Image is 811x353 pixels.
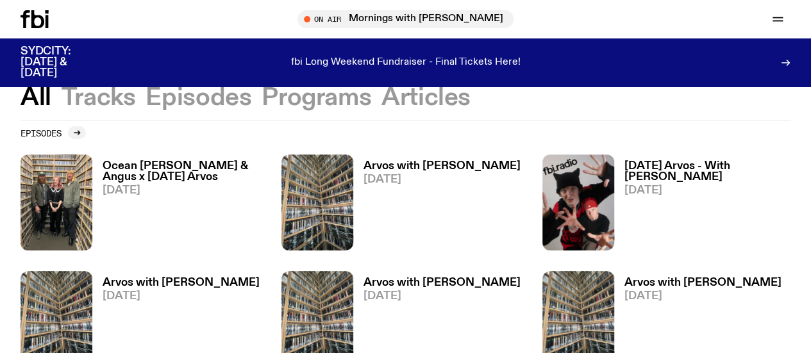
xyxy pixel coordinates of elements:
button: Programs [262,86,371,110]
span: [DATE] [103,291,260,302]
h3: [DATE] Arvos - With [PERSON_NAME] [624,161,790,183]
a: Arvos with [PERSON_NAME][DATE] [353,161,521,250]
button: Articles [381,86,471,110]
span: [DATE] [624,291,782,302]
span: [DATE] [364,174,521,185]
h3: Arvos with [PERSON_NAME] [103,277,260,288]
h2: Episodes [21,128,62,138]
span: [DATE] [103,185,269,196]
span: [DATE] [364,291,521,302]
a: Ocean [PERSON_NAME] & Angus x [DATE] Arvos[DATE] [92,161,269,250]
button: Episodes [146,86,251,110]
a: [DATE] Arvos - With [PERSON_NAME][DATE] [614,161,790,250]
button: On AirMornings with [PERSON_NAME] [297,10,514,28]
a: Episodes [21,126,86,139]
button: All [21,86,51,110]
h3: Arvos with [PERSON_NAME] [624,277,782,288]
img: A corner shot of the fbi music library [281,154,353,250]
button: Tracks [62,86,136,110]
h3: SYDCITY: [DATE] & [DATE] [21,46,103,79]
h3: Arvos with [PERSON_NAME] [364,277,521,288]
h3: Ocean [PERSON_NAME] & Angus x [DATE] Arvos [103,161,269,183]
span: [DATE] [624,185,790,196]
h3: Arvos with [PERSON_NAME] [364,161,521,172]
p: fbi Long Weekend Fundraiser - Final Tickets Here! [291,57,521,69]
